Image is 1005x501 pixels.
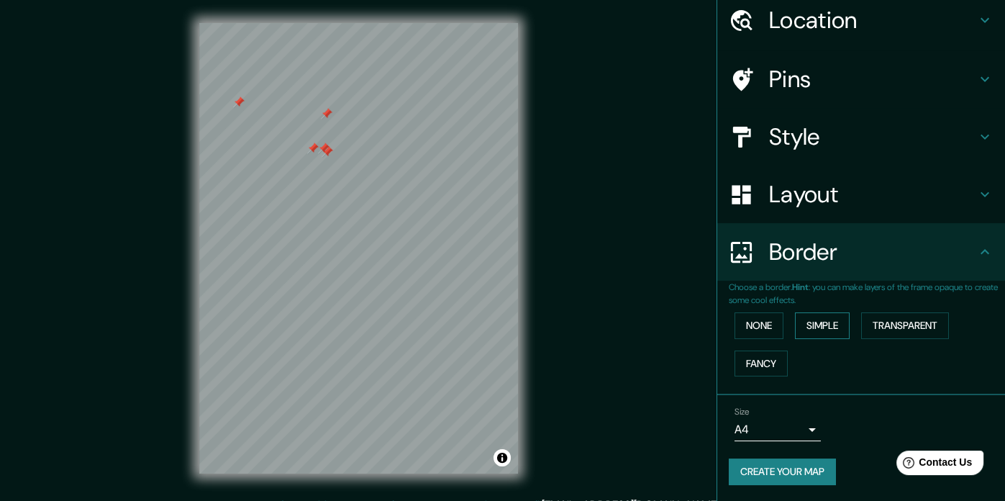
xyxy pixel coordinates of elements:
h4: Border [769,238,976,266]
h4: Style [769,122,976,151]
button: Fancy [735,351,788,377]
iframe: Help widget launcher [877,445,989,485]
p: Choose a border. : you can make layers of the frame opaque to create some cool effects. [729,281,1005,307]
button: None [735,312,783,339]
h4: Pins [769,65,976,94]
div: A4 [735,418,821,441]
h4: Layout [769,180,976,209]
label: Size [735,406,750,418]
div: Pins [717,50,1005,108]
div: Layout [717,166,1005,223]
button: Create your map [729,459,836,485]
canvas: Map [199,23,518,474]
h4: Location [769,6,976,35]
button: Simple [795,312,850,339]
div: Border [717,223,1005,281]
div: Style [717,108,1005,166]
button: Transparent [861,312,949,339]
b: Hint [792,281,809,293]
button: Toggle attribution [494,449,511,466]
